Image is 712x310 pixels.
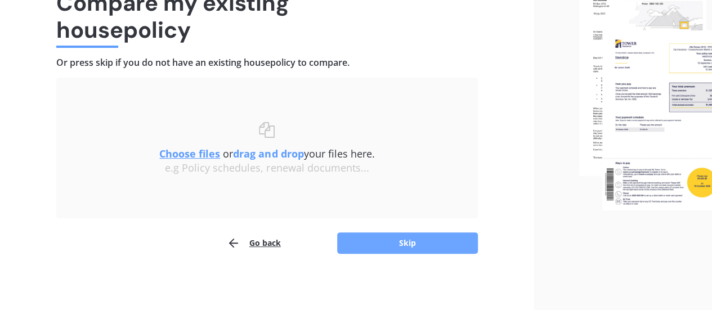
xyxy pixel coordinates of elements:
[79,162,455,174] div: e.g Policy schedules, renewal documents...
[337,232,478,254] button: Skip
[159,147,374,160] span: or your files here.
[233,147,303,160] b: drag and drop
[159,147,220,160] u: Choose files
[56,57,478,69] h4: Or press skip if you do not have an existing house policy to compare.
[227,232,281,254] button: Go back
